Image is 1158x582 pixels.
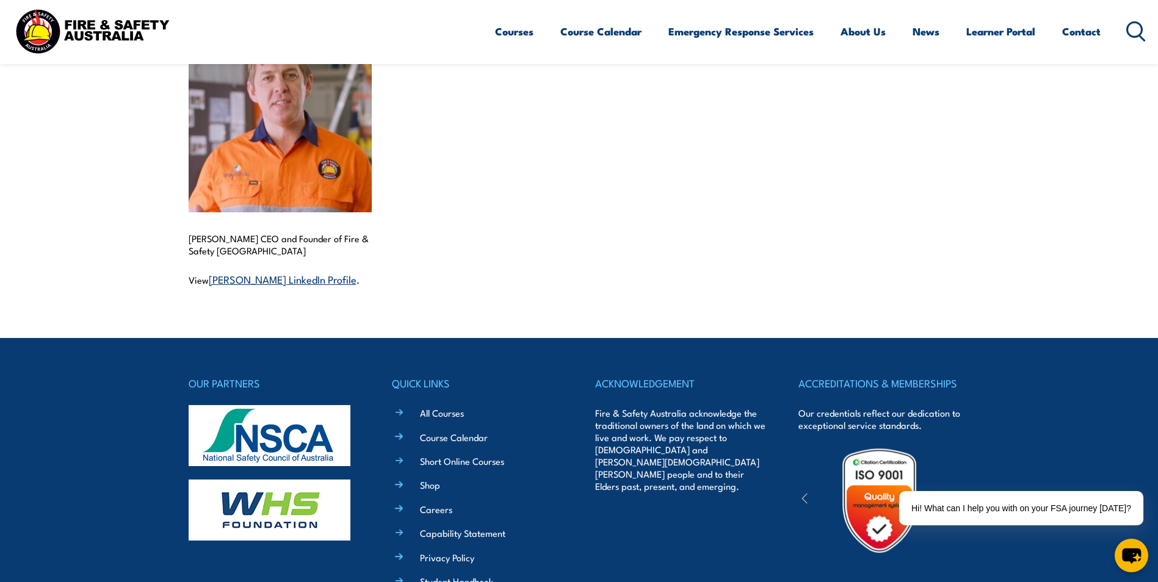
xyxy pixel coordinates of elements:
img: ewpa-logo [933,480,1040,522]
img: nsca-logo-footer [189,405,350,466]
button: chat-button [1115,539,1148,572]
a: Capability Statement [420,526,505,539]
h4: QUICK LINKS [392,375,563,392]
a: Course Calendar [560,15,642,48]
p: [PERSON_NAME] CEO and Founder of Fire & Safety [GEOGRAPHIC_DATA] [189,232,378,257]
h4: ACKNOWLEDGEMENT [595,375,766,392]
a: Careers [420,503,452,516]
a: Learner Portal [966,15,1035,48]
h4: ACCREDITATIONS & MEMBERSHIPS [798,375,969,392]
h4: OUR PARTNERS [189,375,360,392]
p: View . [189,272,970,286]
a: Courses [495,15,534,48]
a: Course Calendar [420,431,488,444]
a: Shop [420,478,440,491]
p: Fire & Safety Australia acknowledge the traditional owners of the land on which we live and work.... [595,407,766,492]
a: Emergency Response Services [668,15,814,48]
a: Short Online Courses [420,454,504,467]
a: [PERSON_NAME] LinkedIn Profile [209,271,356,286]
a: News [913,15,939,48]
div: Hi! What can I help you with on your FSA journey [DATE]? [899,491,1143,525]
a: All Courses [420,406,464,419]
a: Privacy Policy [420,551,474,564]
img: whs-logo-footer [189,480,350,541]
img: Untitled design (19) [826,447,933,554]
img: Steve McLeod CEO and Founder of Fire and Safety Australia [189,29,372,212]
a: About Us [841,15,886,48]
a: Contact [1062,15,1101,48]
p: Our credentials reflect our dedication to exceptional service standards. [798,407,969,431]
